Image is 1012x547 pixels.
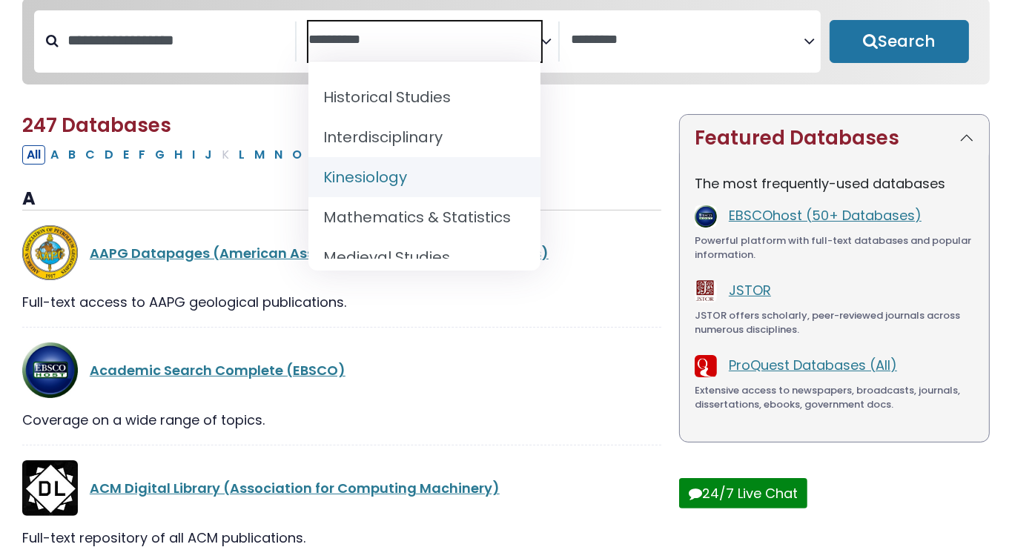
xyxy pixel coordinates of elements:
[307,145,323,165] button: Filter Results P
[81,145,99,165] button: Filter Results C
[308,77,540,117] li: Historical Studies
[729,281,771,299] a: JSTOR
[729,356,897,374] a: ProQuest Databases (All)
[119,145,133,165] button: Filter Results E
[572,33,804,48] textarea: Search
[695,233,974,262] div: Powerful platform with full-text databases and popular information.
[46,145,63,165] button: Filter Results A
[695,173,974,193] p: The most frequently-used databases
[308,237,540,277] li: Medieval Studies
[22,112,171,139] span: 247 Databases
[270,145,287,165] button: Filter Results N
[22,145,523,163] div: Alpha-list to filter by first letter of database name
[680,115,989,162] button: Featured Databases
[170,145,187,165] button: Filter Results H
[830,20,969,63] button: Submit for Search Results
[250,145,269,165] button: Filter Results M
[22,188,661,210] h3: A
[59,28,295,53] input: Search database by title or keyword
[90,479,500,497] a: ACM Digital Library (Association for Computing Machinery)
[188,145,199,165] button: Filter Results I
[134,145,150,165] button: Filter Results F
[695,383,974,412] div: Extensive access to newspapers, broadcasts, journals, dissertations, ebooks, government docs.
[308,33,540,48] textarea: Search
[22,292,661,312] div: Full-text access to AAPG geological publications.
[22,410,661,430] div: Coverage on a wide range of topics.
[695,308,974,337] div: JSTOR offers scholarly, peer-reviewed journals across numerous disciplines.
[308,197,540,237] li: Mathematics & Statistics
[234,145,249,165] button: Filter Results L
[151,145,169,165] button: Filter Results G
[200,145,216,165] button: Filter Results J
[679,478,807,508] button: 24/7 Live Chat
[100,145,118,165] button: Filter Results D
[64,145,80,165] button: Filter Results B
[22,145,45,165] button: All
[308,157,540,197] li: Kinesiology
[90,244,549,262] a: AAPG Datapages (American Association of Petroleum Geologists)
[729,206,922,225] a: EBSCOhost (50+ Databases)
[288,145,306,165] button: Filter Results O
[308,117,540,157] li: Interdisciplinary
[90,361,345,379] a: Academic Search Complete (EBSCO)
